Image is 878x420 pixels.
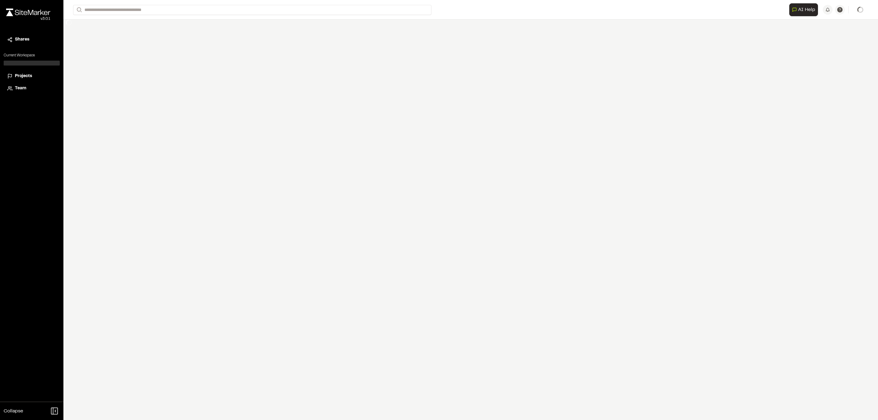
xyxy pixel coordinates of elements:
[6,16,50,22] div: Oh geez...please don't...
[7,73,56,80] a: Projects
[15,85,26,92] span: Team
[798,6,815,13] span: AI Help
[789,3,818,16] button: Open AI Assistant
[789,3,820,16] div: Open AI Assistant
[6,9,50,16] img: rebrand.png
[73,5,84,15] button: Search
[7,36,56,43] a: Shares
[15,36,29,43] span: Shares
[4,53,60,58] p: Current Workspace
[4,408,23,415] span: Collapse
[7,85,56,92] a: Team
[15,73,32,80] span: Projects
